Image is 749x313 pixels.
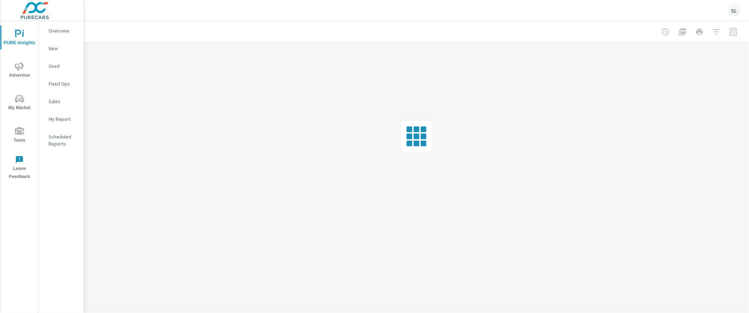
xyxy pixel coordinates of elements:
[39,25,84,36] div: Overview
[2,95,36,112] span: My Market
[49,80,78,87] p: Fixed Ops
[39,131,84,149] div: Scheduled Reports
[39,78,84,89] div: Fixed Ops
[39,114,84,124] div: My Report
[39,96,84,107] div: Sales
[2,155,36,181] span: Leave Feedback
[2,30,36,47] span: PURE Insights
[2,127,36,144] span: Tools
[39,61,84,71] div: Used
[49,133,78,147] p: Scheduled Reports
[49,63,78,70] p: Used
[0,21,38,184] div: nav menu
[728,4,741,17] div: SL
[39,43,84,54] div: New
[49,116,78,123] p: My Report
[49,45,78,52] p: New
[49,27,78,34] p: Overview
[2,62,36,79] span: Advertise
[49,98,78,105] p: Sales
